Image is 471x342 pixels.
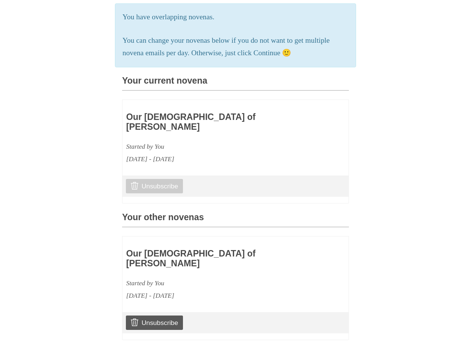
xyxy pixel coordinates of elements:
h3: Your current novena [122,76,349,91]
div: [DATE] - [DATE] [126,289,301,302]
a: Unsubscribe [126,316,183,330]
a: Unsubscribe [126,179,183,193]
div: Started by You [126,140,301,153]
h3: Our [DEMOGRAPHIC_DATA] of [PERSON_NAME] [126,112,301,132]
h3: Your other novenas [122,213,349,227]
div: Started by You [126,277,301,289]
p: You have overlapping novenas. [122,11,349,23]
p: You can change your novenas below if you do not want to get multiple novena emails per day. Other... [122,34,349,59]
div: [DATE] - [DATE] [126,153,301,165]
h3: Our [DEMOGRAPHIC_DATA] of [PERSON_NAME] [126,249,301,268]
